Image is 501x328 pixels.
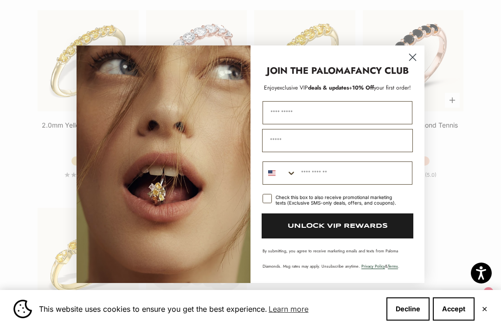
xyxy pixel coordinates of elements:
[264,84,277,92] span: Enjoy
[482,306,488,312] button: Close
[388,263,398,269] a: Terms
[351,64,409,77] strong: FANCY CLUB
[405,49,421,65] button: Close dialog
[13,300,32,318] img: Cookie banner
[361,263,385,269] a: Privacy Policy
[77,45,250,283] img: Loading...
[386,297,430,321] button: Decline
[349,84,411,92] span: + your first order!
[433,297,475,321] button: Accept
[267,64,351,77] strong: JOIN THE PALOMA
[268,169,276,177] img: United States
[277,84,308,92] span: exclusive VIP
[262,213,413,238] button: UNLOCK VIP REWARDS
[263,162,296,184] button: Search Countries
[276,194,401,206] div: Check this box to also receive promotional marketing texts (Exclusive SMS-only deals, offers, and...
[39,302,379,316] span: This website uses cookies to ensure you get the best experience.
[277,84,349,92] span: deals & updates
[263,248,412,269] p: By submitting, you agree to receive marketing emails and texts from Paloma Diamonds. Msg rates ma...
[267,302,310,316] a: Learn more
[361,263,399,269] span: & .
[262,129,413,152] input: Email
[263,101,412,124] input: First Name
[296,162,412,184] input: Phone Number
[352,84,374,92] span: 10% Off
